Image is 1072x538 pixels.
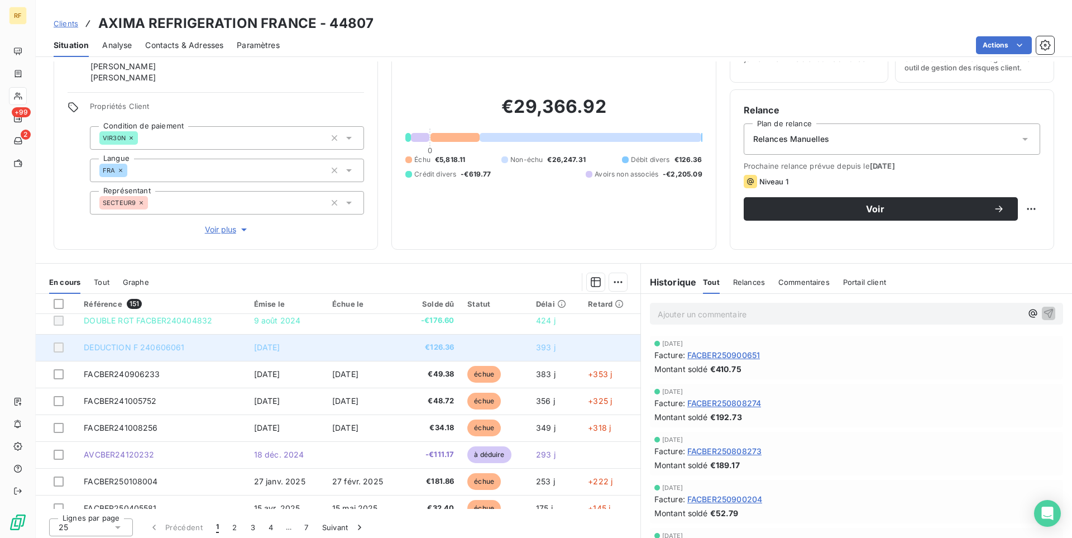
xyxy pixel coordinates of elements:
[536,503,553,513] span: 175 j
[588,369,612,379] span: +353 j
[778,278,830,287] span: Commentaires
[654,493,685,505] span: Facture :
[710,459,740,471] span: €189.17
[744,103,1040,117] h6: Relance
[127,165,136,175] input: Ajouter une valeur
[332,503,378,513] span: 15 mai 2025
[467,420,501,436] span: échue
[467,473,501,490] span: échue
[870,161,895,170] span: [DATE]
[687,445,762,457] span: FACBER250808273
[843,278,886,287] span: Portail client
[662,340,683,347] span: [DATE]
[409,422,454,434] span: €34.18
[405,96,702,129] h2: €29,366.92
[536,299,575,308] div: Délai
[332,369,358,379] span: [DATE]
[90,61,156,72] span: [PERSON_NAME]
[904,54,1045,72] span: Surveiller ce client en intégrant votre outil de gestion des risques client.
[654,349,685,361] span: Facture :
[744,197,1018,221] button: Voir
[54,18,78,29] a: Clients
[21,130,31,140] span: 2
[254,299,319,308] div: Émise le
[435,155,465,165] span: €5,818.11
[654,459,708,471] span: Montant soldé
[710,411,742,423] span: €192.73
[12,107,31,117] span: +99
[84,316,212,325] span: DOUBLE RGT FACBER240404832
[536,369,556,379] span: 383 j
[536,477,555,486] span: 253 j
[59,522,68,533] span: 25
[90,223,364,236] button: Voir plus
[332,396,358,406] span: [DATE]
[409,369,454,380] span: €49.38
[205,224,250,235] span: Voir plus
[84,299,240,309] div: Référence
[461,169,491,179] span: -€619.77
[654,397,685,409] span: Facture :
[687,349,760,361] span: FACBER250900651
[84,423,157,432] span: FACBER241008256
[663,169,702,179] span: -€2,205.09
[662,484,683,491] span: [DATE]
[332,477,383,486] span: 27 févr. 2025
[976,36,1032,54] button: Actions
[90,102,364,117] span: Propriétés Client
[103,199,136,206] span: SECTEUR9
[254,369,280,379] span: [DATE]
[467,446,511,463] span: à déduire
[254,316,301,325] span: 9 août 2024
[254,396,280,406] span: [DATE]
[703,278,720,287] span: Tout
[536,396,555,406] span: 356 j
[84,503,156,513] span: FACBER250405581
[547,155,586,165] span: €26,247.31
[409,315,454,326] span: -€176.60
[595,169,658,179] span: Avoirs non associés
[84,342,184,352] span: DEDUCTION F 240606061
[710,507,739,519] span: €52.79
[145,40,223,51] span: Contacts & Adresses
[84,369,160,379] span: FACBER240906233
[654,445,685,457] span: Facture :
[409,449,454,460] span: -€111.17
[254,423,280,432] span: [DATE]
[84,450,154,459] span: AVCBER24120232
[409,476,454,487] span: €181.86
[237,40,280,51] span: Paramètres
[254,503,300,513] span: 15 avr. 2025
[467,393,501,410] span: échue
[54,19,78,28] span: Clients
[90,72,156,83] span: [PERSON_NAME]
[654,507,708,519] span: Montant soldé
[536,423,556,432] span: 349 j
[9,7,27,25] div: RF
[409,299,454,308] div: Solde dû
[467,500,501,517] span: échue
[662,436,683,443] span: [DATE]
[467,299,523,308] div: Statut
[414,155,430,165] span: Échu
[103,135,126,141] span: VIR30N
[254,342,280,352] span: [DATE]
[409,342,454,353] span: €126.36
[654,363,708,375] span: Montant soldé
[148,198,157,208] input: Ajouter une valeur
[84,396,156,406] span: FACBER241005752
[414,169,456,179] span: Crédit divers
[588,423,611,432] span: +318 j
[102,40,132,51] span: Analyse
[127,299,142,309] span: 151
[9,513,27,531] img: Logo LeanPay
[510,155,543,165] span: Non-échu
[744,161,1040,170] span: Prochaine relance prévue depuis le
[409,503,454,514] span: €32.40
[49,278,80,287] span: En cours
[98,13,374,34] h3: AXIMA REFRIGERATION FRANCE - 44807
[94,278,109,287] span: Tout
[687,397,761,409] span: FACBER250808274
[753,134,830,145] span: Relances Manuelles
[332,299,396,308] div: Échue le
